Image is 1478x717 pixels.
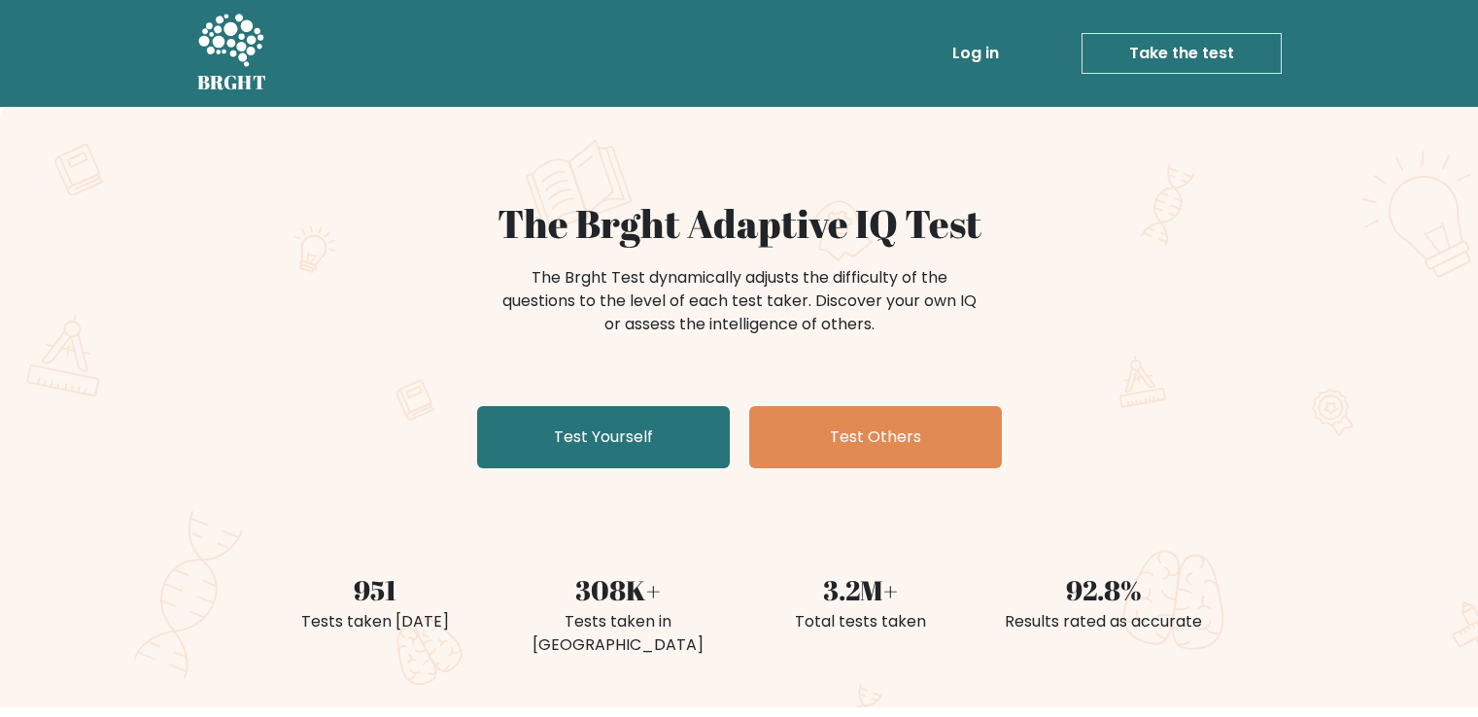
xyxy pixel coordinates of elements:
div: 92.8% [994,569,1214,610]
a: BRGHT [197,8,267,99]
a: Test Yourself [477,406,730,468]
div: 3.2M+ [751,569,971,610]
h5: BRGHT [197,71,267,94]
div: 951 [265,569,485,610]
a: Log in [945,34,1007,73]
div: The Brght Test dynamically adjusts the difficulty of the questions to the level of each test take... [497,266,982,336]
div: Tests taken in [GEOGRAPHIC_DATA] [508,610,728,657]
div: Tests taken [DATE] [265,610,485,633]
div: 308K+ [508,569,728,610]
a: Take the test [1082,33,1282,74]
a: Test Others [749,406,1002,468]
div: Results rated as accurate [994,610,1214,633]
div: Total tests taken [751,610,971,633]
h1: The Brght Adaptive IQ Test [265,200,1214,247]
